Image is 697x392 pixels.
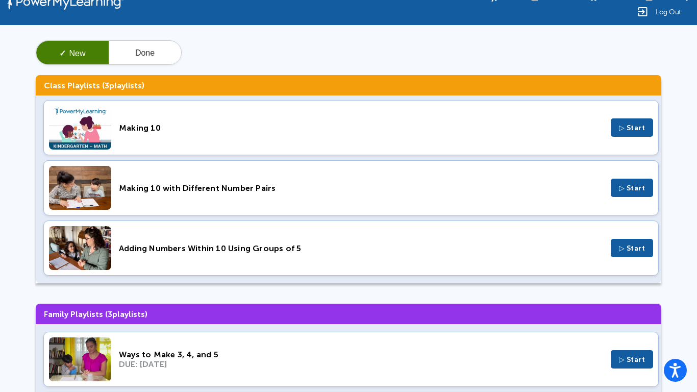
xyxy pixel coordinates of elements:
button: ▷ Start [611,239,654,257]
div: DUE: [DATE] [119,359,603,369]
img: Logout Icon [636,6,649,18]
img: Thumbnail [49,226,111,270]
button: ▷ Start [611,179,654,197]
img: Thumbnail [49,106,111,150]
button: ✓New [36,41,109,65]
h3: Family Playlists ( playlists) [36,304,661,324]
div: Adding Numbers Within 10 Using Groups of 5 [119,243,603,253]
button: Done [109,41,181,65]
img: Thumbnail [49,337,111,381]
span: ✓ [59,49,66,58]
span: ▷ Start [619,355,645,364]
img: Thumbnail [49,166,111,210]
div: Making 10 with Different Number Pairs [119,183,603,193]
button: ▷ Start [611,118,654,137]
span: ▷ Start [619,124,645,132]
h3: Class Playlists ( playlists) [36,75,661,95]
button: ▷ Start [611,350,654,369]
div: Ways to Make 3, 4, and 5 [119,350,603,359]
span: ▷ Start [619,184,645,192]
span: ▷ Start [619,244,645,253]
span: 3 [108,309,112,319]
div: Making 10 [119,123,603,133]
span: Log Out [656,8,681,16]
span: 3 [105,81,109,90]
